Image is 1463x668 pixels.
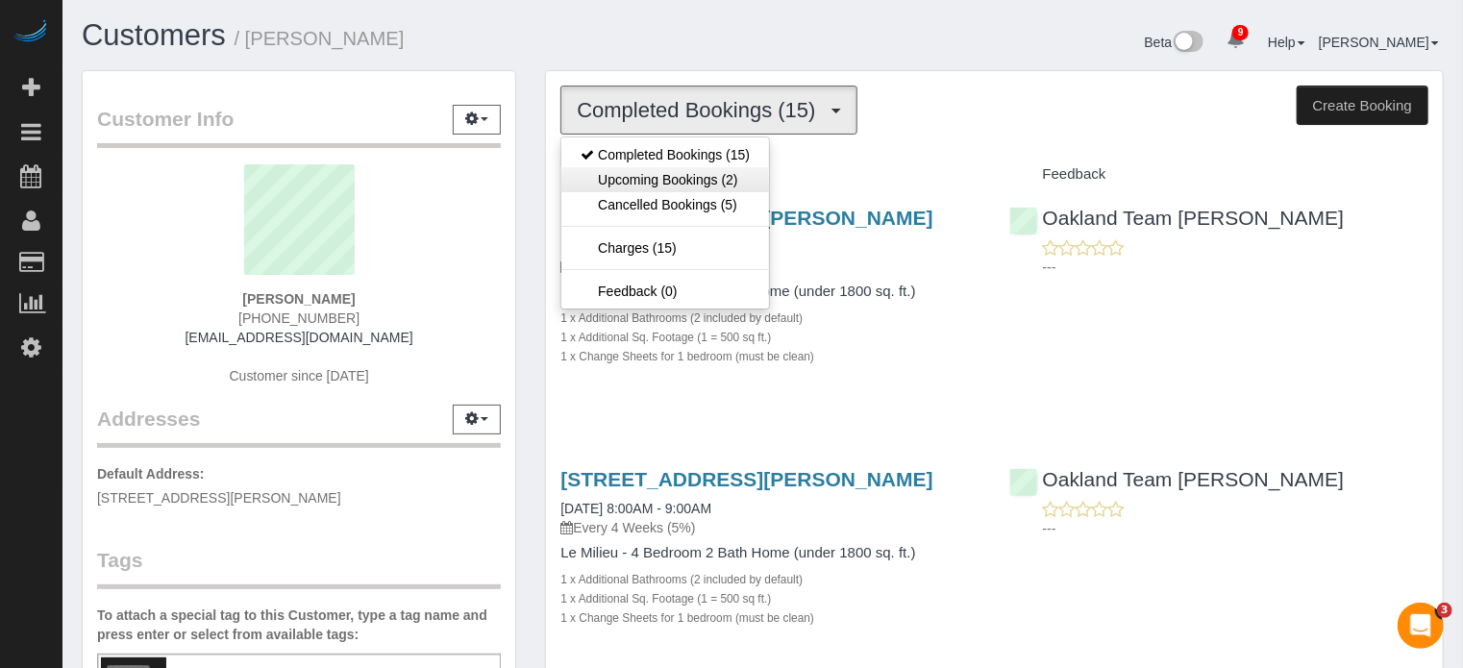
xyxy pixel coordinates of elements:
[577,98,825,122] span: Completed Bookings (15)
[1009,166,1428,183] h4: Feedback
[560,468,932,490] a: [STREET_ADDRESS][PERSON_NAME]
[561,279,769,304] a: Feedback (0)
[1043,258,1428,277] p: ---
[1172,31,1203,56] img: New interface
[560,331,771,344] small: 1 x Additional Sq. Footage (1 = 500 sq ft.)
[561,235,769,260] a: Charges (15)
[560,518,979,537] p: Every 4 Weeks (5%)
[82,18,226,52] a: Customers
[230,368,369,383] span: Customer since [DATE]
[1145,35,1204,50] a: Beta
[242,291,355,307] strong: [PERSON_NAME]
[97,606,501,644] label: To attach a special tag to this Customer, type a tag name and press enter or select from availabl...
[560,573,803,586] small: 1 x Additional Bathrooms (2 included by default)
[1319,35,1439,50] a: [PERSON_NAME]
[97,490,341,506] span: [STREET_ADDRESS][PERSON_NAME]
[97,546,501,589] legend: Tags
[560,611,814,625] small: 1 x Change Sheets for 1 bedroom (must be clean)
[560,350,814,363] small: 1 x Change Sheets for 1 bedroom (must be clean)
[560,284,979,300] h4: Le Milieu - 4 Bedroom 2 Bath Home (under 1800 sq. ft.)
[560,311,803,325] small: 1 x Additional Bathrooms (2 included by default)
[186,330,413,345] a: [EMAIL_ADDRESS][DOMAIN_NAME]
[561,142,769,167] a: Completed Bookings (15)
[97,105,501,148] legend: Customer Info
[560,86,856,135] button: Completed Bookings (15)
[560,501,711,516] a: [DATE] 8:00AM - 9:00AM
[1009,207,1345,229] a: Oakland Team [PERSON_NAME]
[560,592,771,606] small: 1 x Additional Sq. Footage (1 = 500 sq ft.)
[97,464,205,483] label: Default Address:
[560,166,979,183] h4: Service
[12,19,50,46] img: Automaid Logo
[561,167,769,192] a: Upcoming Bookings (2)
[1398,603,1444,649] iframe: Intercom live chat
[238,310,360,326] span: [PHONE_NUMBER]
[561,192,769,217] a: Cancelled Bookings (5)
[1268,35,1305,50] a: Help
[1232,25,1249,40] span: 9
[1009,468,1345,490] a: Oakland Team [PERSON_NAME]
[235,28,405,49] small: / [PERSON_NAME]
[1437,603,1452,618] span: 3
[1217,19,1254,62] a: 9
[1297,86,1428,126] button: Create Booking
[560,545,979,561] h4: Le Milieu - 4 Bedroom 2 Bath Home (under 1800 sq. ft.)
[1043,519,1428,538] p: ---
[560,257,979,276] p: Every 4 Weeks (5%)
